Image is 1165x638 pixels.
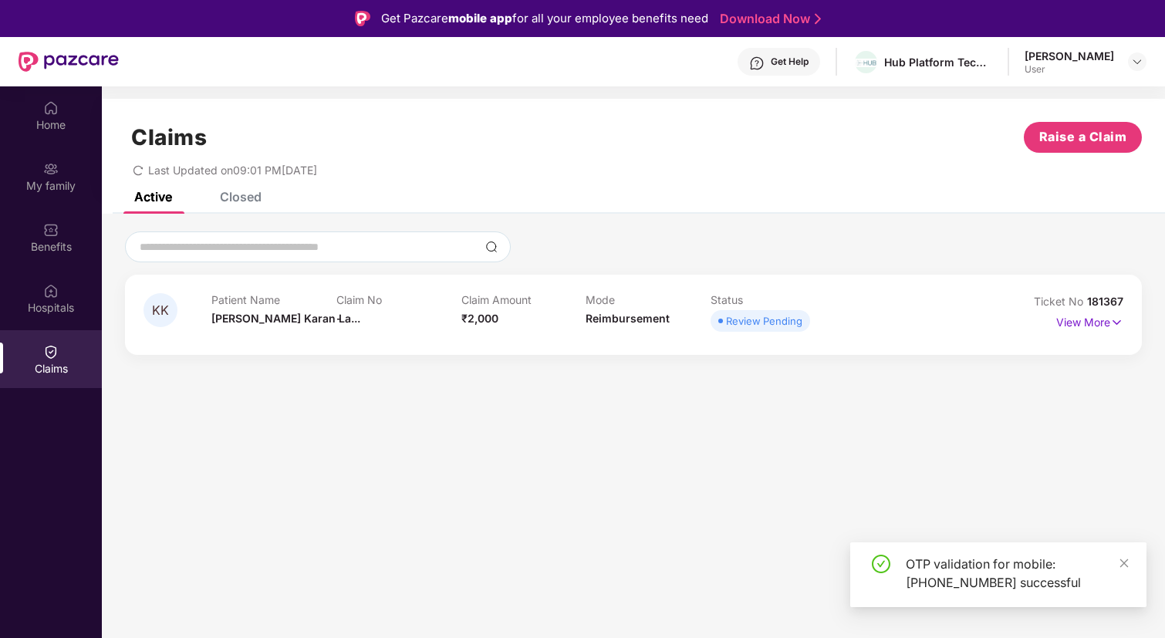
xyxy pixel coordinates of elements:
strong: mobile app [448,11,512,25]
img: svg+xml;base64,PHN2ZyB4bWxucz0iaHR0cDovL3d3dy53My5vcmcvMjAwMC9zdmciIHdpZHRoPSIxNyIgaGVpZ2h0PSIxNy... [1110,314,1123,331]
div: [PERSON_NAME] [1025,49,1114,63]
span: Ticket No [1034,295,1087,308]
span: - [336,312,342,325]
img: svg+xml;base64,PHN2ZyBpZD0iU2VhcmNoLTMyeDMyIiB4bWxucz0iaHR0cDovL3d3dy53My5vcmcvMjAwMC9zdmciIHdpZH... [485,241,498,253]
div: Hub Platform Technology Partners ([GEOGRAPHIC_DATA]) Private Limited [884,55,992,69]
div: Get Help [771,56,809,68]
div: Closed [220,189,262,204]
img: Stroke [815,11,821,27]
img: svg+xml;base64,PHN2ZyBpZD0iRHJvcGRvd24tMzJ4MzIiIHhtbG5zPSJodHRwOi8vd3d3LnczLm9yZy8yMDAwL3N2ZyIgd2... [1131,56,1143,68]
img: svg+xml;base64,PHN2ZyBpZD0iQmVuZWZpdHMiIHhtbG5zPSJodHRwOi8vd3d3LnczLm9yZy8yMDAwL3N2ZyIgd2lkdGg9Ij... [43,222,59,238]
span: Last Updated on 09:01 PM[DATE] [148,164,317,177]
span: KK [152,304,169,317]
span: Raise a Claim [1039,127,1127,147]
p: Status [711,293,836,306]
a: Download Now [720,11,816,27]
img: hub_logo_light.png [855,59,877,67]
h1: Claims [131,124,207,150]
img: Logo [355,11,370,26]
button: Raise a Claim [1024,122,1142,153]
div: Get Pazcare for all your employee benefits need [381,9,708,28]
p: Claim No [336,293,461,306]
p: Patient Name [211,293,336,306]
span: check-circle [872,555,890,573]
span: 181367 [1087,295,1123,308]
span: Reimbursement [586,312,670,325]
span: [PERSON_NAME] Karan La... [211,312,360,325]
img: New Pazcare Logo [19,52,119,72]
img: svg+xml;base64,PHN2ZyBpZD0iSG9tZSIgeG1sbnM9Imh0dHA6Ly93d3cudzMub3JnLzIwMDAvc3ZnIiB3aWR0aD0iMjAiIG... [43,100,59,116]
img: svg+xml;base64,PHN2ZyBpZD0iSG9zcGl0YWxzIiB4bWxucz0iaHR0cDovL3d3dy53My5vcmcvMjAwMC9zdmciIHdpZHRoPS... [43,283,59,299]
p: View More [1056,310,1123,331]
span: close [1119,558,1130,569]
p: Claim Amount [461,293,586,306]
span: ₹2,000 [461,312,498,325]
p: Mode [586,293,711,306]
img: svg+xml;base64,PHN2ZyBpZD0iQ2xhaW0iIHhtbG5zPSJodHRwOi8vd3d3LnczLm9yZy8yMDAwL3N2ZyIgd2lkdGg9IjIwIi... [43,344,59,360]
div: User [1025,63,1114,76]
span: redo [133,164,144,177]
div: Review Pending [726,313,802,329]
div: Active [134,189,172,204]
img: svg+xml;base64,PHN2ZyB3aWR0aD0iMjAiIGhlaWdodD0iMjAiIHZpZXdCb3g9IjAgMCAyMCAyMCIgZmlsbD0ibm9uZSIgeG... [43,161,59,177]
div: OTP validation for mobile: [PHONE_NUMBER] successful [906,555,1128,592]
img: svg+xml;base64,PHN2ZyBpZD0iSGVscC0zMngzMiIgeG1sbnM9Imh0dHA6Ly93d3cudzMub3JnLzIwMDAvc3ZnIiB3aWR0aD... [749,56,765,71]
